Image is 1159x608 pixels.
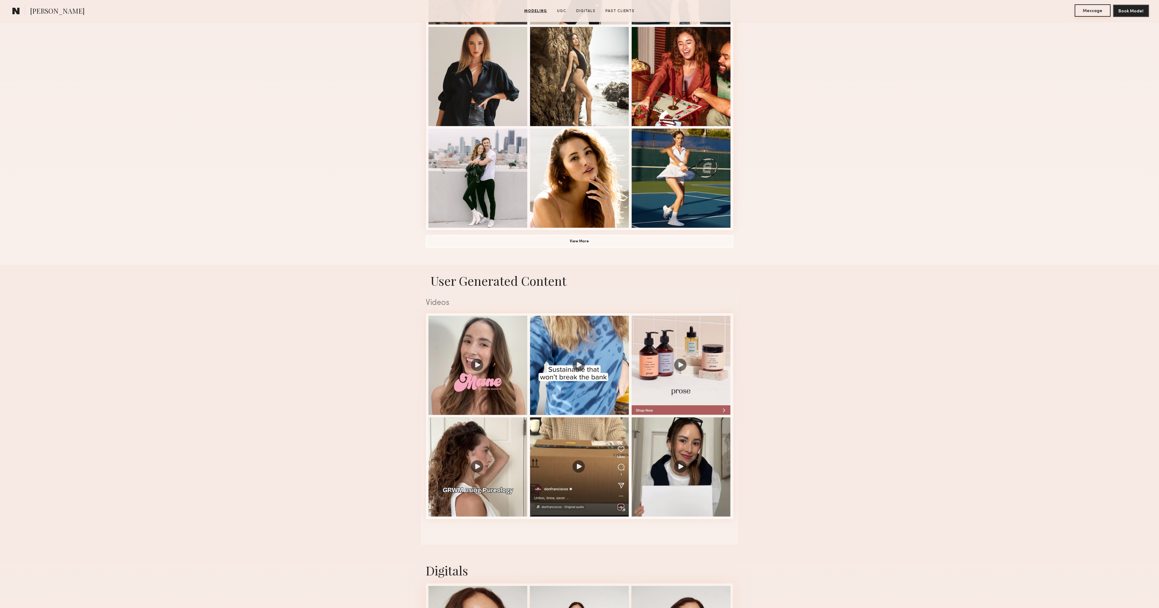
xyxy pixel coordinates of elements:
[603,8,637,14] a: Past Clients
[555,8,569,14] a: UGC
[426,562,733,579] div: Digitals
[30,6,85,17] span: [PERSON_NAME]
[421,272,738,289] h1: User Generated Content
[522,8,550,14] a: Modeling
[426,299,733,307] div: Videos
[426,235,733,248] button: View More
[1113,8,1149,13] a: Book Model
[1113,5,1149,17] button: Book Model
[574,8,598,14] a: Digitals
[1075,4,1111,17] button: Message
